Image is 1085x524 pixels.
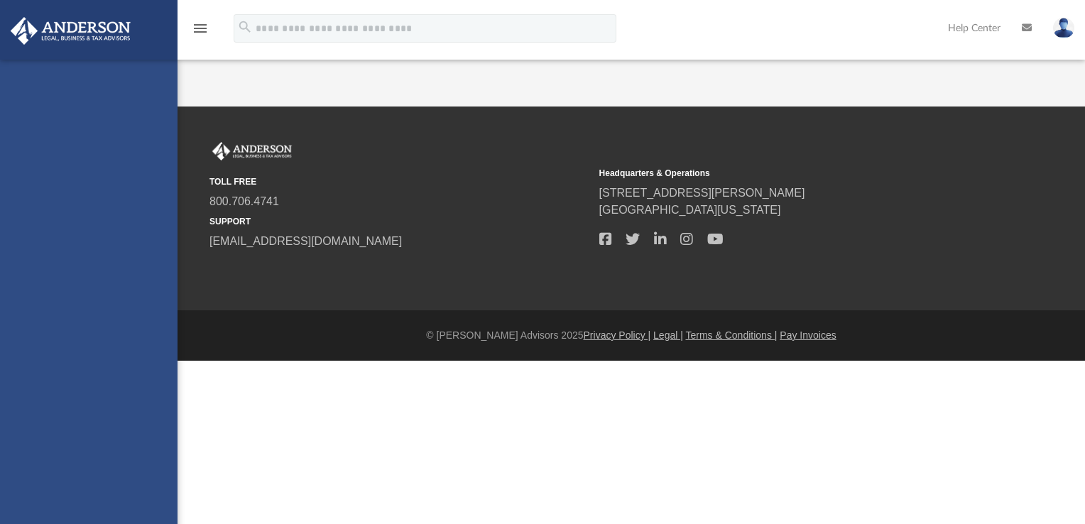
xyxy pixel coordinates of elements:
[6,17,135,45] img: Anderson Advisors Platinum Portal
[192,20,209,37] i: menu
[209,215,589,228] small: SUPPORT
[780,329,836,341] a: Pay Invoices
[653,329,683,341] a: Legal |
[686,329,778,341] a: Terms & Conditions |
[209,142,295,160] img: Anderson Advisors Platinum Portal
[599,204,781,216] a: [GEOGRAPHIC_DATA][US_STATE]
[237,19,253,35] i: search
[599,167,979,180] small: Headquarters & Operations
[192,27,209,37] a: menu
[599,187,805,199] a: [STREET_ADDRESS][PERSON_NAME]
[178,328,1085,343] div: © [PERSON_NAME] Advisors 2025
[209,175,589,188] small: TOLL FREE
[1053,18,1074,38] img: User Pic
[209,235,402,247] a: [EMAIL_ADDRESS][DOMAIN_NAME]
[209,195,279,207] a: 800.706.4741
[584,329,651,341] a: Privacy Policy |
